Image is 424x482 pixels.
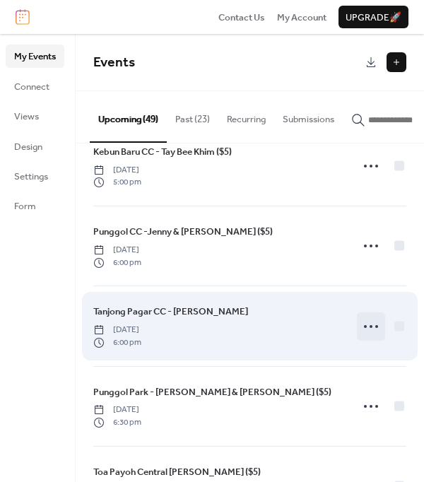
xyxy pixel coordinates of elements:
[338,6,408,28] button: Upgrade🚀
[93,224,273,240] a: Punggol CC -Jenny & [PERSON_NAME] ($5)
[14,199,36,213] span: Form
[93,49,135,76] span: Events
[93,244,141,257] span: [DATE]
[93,176,141,189] span: 5:00 pm
[6,135,64,158] a: Design
[93,404,141,416] span: [DATE]
[218,10,265,24] a: Contact Us
[274,91,343,141] button: Submissions
[93,336,141,349] span: 6:00 pm
[14,110,39,124] span: Views
[218,11,265,25] span: Contact Us
[90,91,167,142] button: Upcoming (49)
[6,165,64,187] a: Settings
[167,91,218,141] button: Past (23)
[14,49,56,64] span: My Events
[93,257,141,269] span: 6:00 pm
[93,164,141,177] span: [DATE]
[6,194,64,217] a: Form
[6,105,64,127] a: Views
[277,10,326,24] a: My Account
[346,11,401,25] span: Upgrade 🚀
[93,305,248,319] span: Tanjong Pagar CC - [PERSON_NAME]
[93,464,261,480] a: Toa Payoh Central [PERSON_NAME] ($5)
[93,225,273,239] span: Punggol CC -Jenny & [PERSON_NAME] ($5)
[93,324,141,336] span: [DATE]
[93,144,232,160] a: Kebun Baru CC - Tay Bee Khim ($5)
[93,465,261,479] span: Toa Payoh Central [PERSON_NAME] ($5)
[93,304,248,319] a: Tanjong Pagar CC - [PERSON_NAME]
[14,140,42,154] span: Design
[277,11,326,25] span: My Account
[93,385,331,399] span: Punggol Park - [PERSON_NAME] & [PERSON_NAME] ($5)
[218,91,274,141] button: Recurring
[93,416,141,429] span: 6:30 pm
[14,170,48,184] span: Settings
[93,384,331,400] a: Punggol Park - [PERSON_NAME] & [PERSON_NAME] ($5)
[93,145,232,159] span: Kebun Baru CC - Tay Bee Khim ($5)
[6,75,64,98] a: Connect
[16,9,30,25] img: logo
[6,45,64,67] a: My Events
[14,80,49,94] span: Connect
